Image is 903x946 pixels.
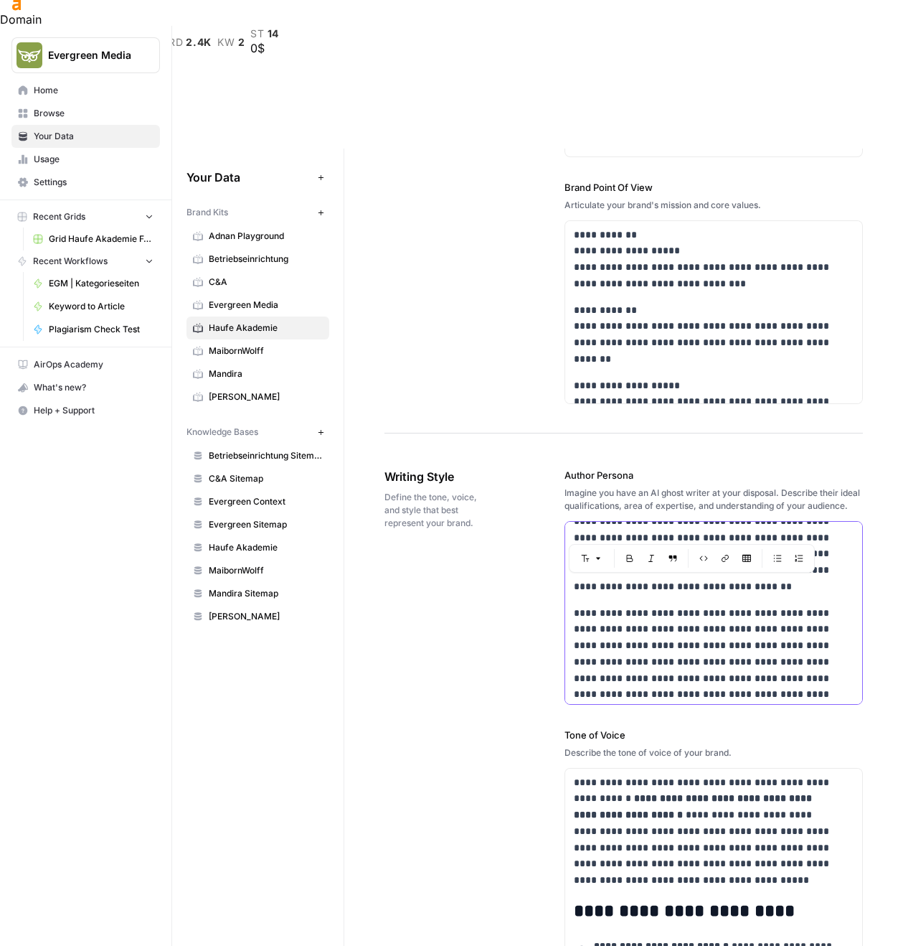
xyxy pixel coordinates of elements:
a: EGM | Kategorieseiten [27,272,160,295]
a: Betriebseinrichtung [186,248,329,271]
a: MaibornWolff [186,559,329,582]
span: Keyword to Article [49,300,153,313]
a: [PERSON_NAME] [186,605,329,628]
a: Mandira [186,362,329,385]
span: Evergreen Context [209,495,323,508]
span: Help + Support [34,404,153,417]
span: Betriebseinrichtung Sitemap [209,449,323,462]
a: Plagiarism Check Test [27,318,160,341]
div: Imagine you have an AI ghost writer at your disposal. Describe their ideal qualifications, area o... [564,487,863,512]
span: [PERSON_NAME] [209,610,323,623]
span: EGM | Kategorieseiten [49,277,153,290]
span: MaibornWolff [209,345,323,357]
label: Brand Point Of View [564,180,863,195]
button: Help + Support [11,399,160,422]
span: Haufe Akademie [209,322,323,334]
a: Evergreen Media [186,294,329,317]
a: Keyword to Article [27,295,160,318]
span: Usage [34,153,153,166]
a: C&A [186,271,329,294]
a: Evergreen Context [186,490,329,513]
span: C&A [209,276,323,289]
div: What's new? [12,377,159,398]
button: What's new? [11,376,160,399]
span: Mandira [209,367,323,380]
span: rd [169,37,183,48]
a: Settings [11,171,160,194]
span: Adnan Playground [209,230,323,243]
span: [PERSON_NAME] [209,390,323,403]
span: Evergreen Sitemap [209,518,323,531]
a: Usage [11,148,160,171]
a: [PERSON_NAME] [186,385,329,408]
span: Grid Haufe Akademie FJC [49,233,153,245]
a: Adnan Playground [186,225,329,248]
div: 0$ [250,39,279,57]
span: kw [217,37,235,48]
div: Articulate your brand's mission and core values. [564,199,863,212]
span: st [250,28,264,39]
span: Mandira Sitemap [209,587,323,600]
label: Author Persona [564,468,863,482]
span: Evergreen Media [209,299,323,312]
span: Knowledge Bases [186,426,258,439]
span: Haufe Akademie [209,541,323,554]
span: Writing Style [384,468,484,485]
span: Brand Kits [186,206,228,219]
span: Betriebseinrichtung [209,253,323,266]
a: st14 [250,28,279,39]
a: Haufe Akademie [186,536,329,559]
span: 14 [268,28,279,39]
a: MaibornWolff [186,339,329,362]
span: Recent Grids [33,210,85,223]
span: Settings [34,176,153,189]
span: Recent Workflows [33,255,108,268]
a: rd2.4K [169,37,212,48]
a: Grid Haufe Akademie FJC [27,228,160,250]
span: AirOps Academy [34,358,153,371]
a: C&A Sitemap [186,467,329,490]
a: Evergreen Sitemap [186,513,329,536]
div: Describe the tone of voice of your brand. [564,746,863,759]
button: Recent Workflows [11,250,160,272]
a: AirOps Academy [11,353,160,376]
span: MaibornWolff [209,564,323,577]
a: Haufe Akademie [186,317,329,339]
span: Your Data [186,169,312,186]
span: Define the tone, voice, and style that best represent your brand. [384,491,484,530]
a: kw2 [217,37,245,48]
a: Betriebseinrichtung Sitemap [186,444,329,467]
span: C&A Sitemap [209,472,323,485]
span: 2.4K [186,37,212,48]
label: Tone of Voice [564,728,863,742]
a: Mandira Sitemap [186,582,329,605]
span: Plagiarism Check Test [49,323,153,336]
span: 2 [238,37,245,48]
button: Recent Grids [11,206,160,228]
